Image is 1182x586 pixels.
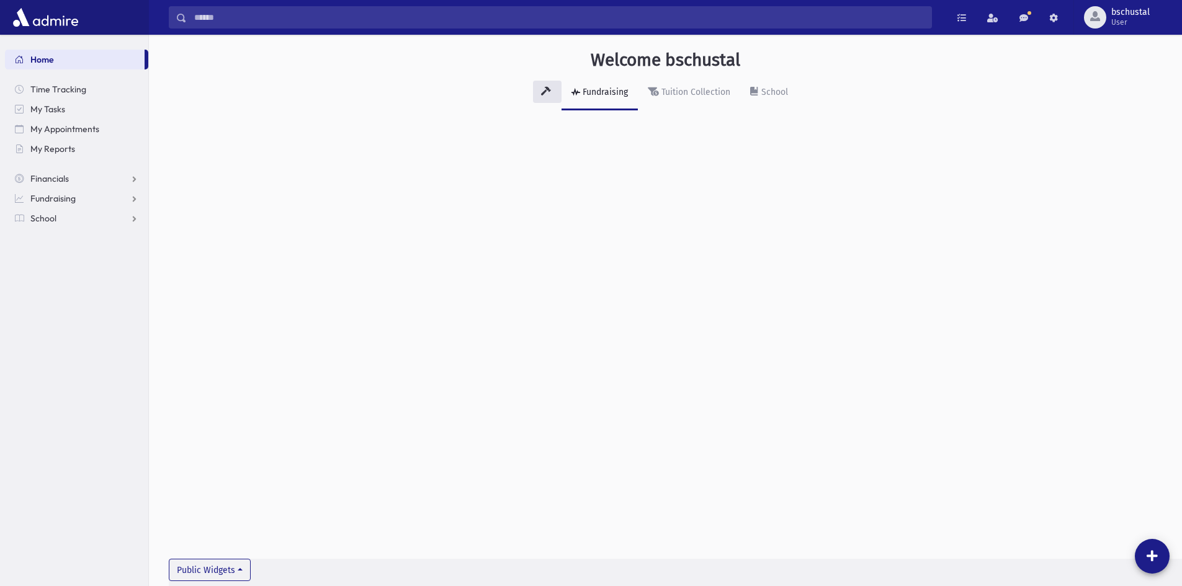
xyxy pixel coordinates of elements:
a: Tuition Collection [638,76,740,110]
div: Tuition Collection [659,87,730,97]
span: My Tasks [30,104,65,115]
span: Home [30,54,54,65]
a: Fundraising [5,189,148,208]
span: My Reports [30,143,75,154]
a: My Tasks [5,99,148,119]
span: Fundraising [30,193,76,204]
h3: Welcome bschustal [591,50,740,71]
input: Search [187,6,931,29]
img: AdmirePro [10,5,81,30]
a: Home [5,50,145,69]
span: Financials [30,173,69,184]
a: School [740,76,798,110]
a: Financials [5,169,148,189]
a: My Appointments [5,119,148,139]
a: Fundraising [562,76,638,110]
span: User [1111,17,1150,27]
div: Fundraising [580,87,628,97]
a: School [5,208,148,228]
a: Time Tracking [5,79,148,99]
span: Time Tracking [30,84,86,95]
span: My Appointments [30,123,99,135]
span: bschustal [1111,7,1150,17]
div: School [759,87,788,97]
a: My Reports [5,139,148,159]
span: School [30,213,56,224]
button: Public Widgets [169,559,251,581]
